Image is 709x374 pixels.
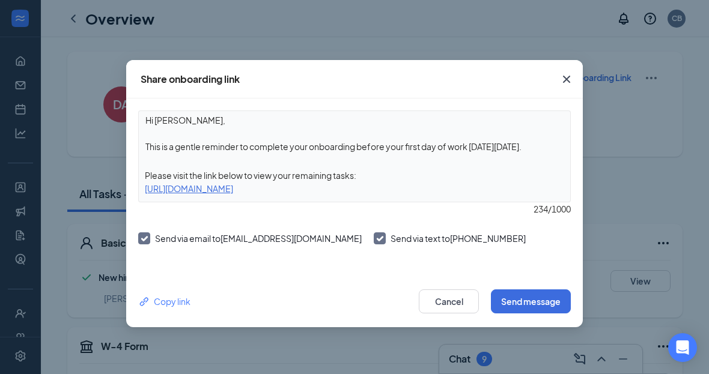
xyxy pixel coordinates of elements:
[139,182,570,195] div: [URL][DOMAIN_NAME]
[419,289,479,313] button: Cancel
[138,202,571,216] div: 234 / 1000
[138,295,190,308] button: Link Copy link
[141,73,240,86] div: Share onboarding link
[550,60,583,98] button: Close
[139,169,570,182] div: Please visit the link below to view your remaining tasks:
[155,233,362,244] span: Send via email to [EMAIL_ADDRESS][DOMAIN_NAME]
[138,295,151,308] svg: Link
[138,295,190,308] div: Copy link
[559,72,574,86] svg: Cross
[668,333,697,362] div: Open Intercom Messenger
[491,289,571,313] button: Send message
[391,233,526,244] span: Send via text to [PHONE_NUMBER]
[139,111,570,155] textarea: Hi [PERSON_NAME], This is a gentle reminder to complete your onboarding before your first day of ...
